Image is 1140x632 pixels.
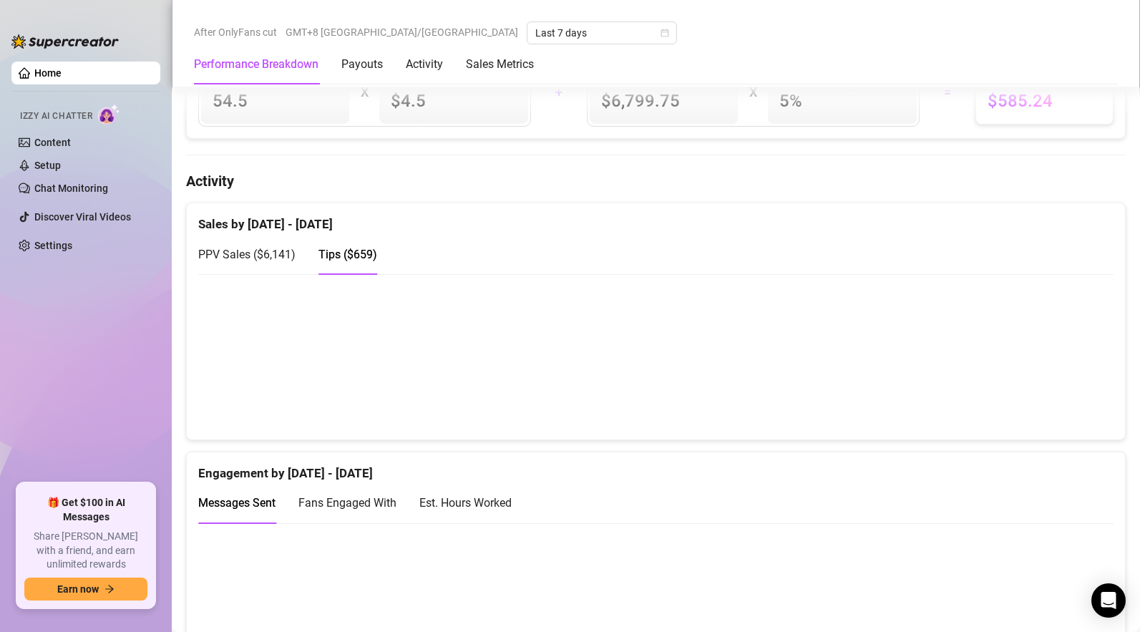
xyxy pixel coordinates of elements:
[198,203,1114,234] div: Sales by [DATE] - [DATE]
[11,34,119,49] img: logo-BBDzfeDw.svg
[34,211,131,223] a: Discover Viral Videos
[34,160,61,171] a: Setup
[24,578,147,601] button: Earn nowarrow-right
[24,530,147,572] span: Share [PERSON_NAME] with a friend, and earn unlimited rewards
[318,248,377,261] span: Tips ( $659 )
[779,89,905,112] span: 5 %
[104,584,115,594] span: arrow-right
[34,240,72,251] a: Settings
[20,110,92,123] span: Izzy AI Chatter
[540,81,578,104] div: +
[391,89,516,112] span: $4.5
[419,494,512,512] div: Est. Hours Worked
[213,89,338,112] span: 54.5
[34,183,108,194] a: Chat Monitoring
[286,21,518,43] span: GMT+8 [GEOGRAPHIC_DATA]/[GEOGRAPHIC_DATA]
[988,89,1101,112] span: $585.24
[341,56,383,73] div: Payouts
[198,248,296,261] span: PPV Sales ( $6,141 )
[749,81,756,104] div: X
[661,29,669,37] span: calendar
[194,56,318,73] div: Performance Breakdown
[601,89,726,112] span: $6,799.75
[1091,583,1126,618] div: Open Intercom Messenger
[186,171,1126,191] h4: Activity
[34,137,71,148] a: Content
[24,496,147,524] span: 🎁 Get $100 in AI Messages
[406,56,443,73] div: Activity
[198,496,276,510] span: Messages Sent
[298,496,396,510] span: Fans Engaged With
[466,56,534,73] div: Sales Metrics
[34,67,62,79] a: Home
[535,22,668,44] span: Last 7 days
[98,104,120,125] img: AI Chatter
[198,452,1114,483] div: Engagement by [DATE] - [DATE]
[194,21,277,43] span: After OnlyFans cut
[57,583,99,595] span: Earn now
[928,81,967,104] div: =
[361,81,368,104] div: X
